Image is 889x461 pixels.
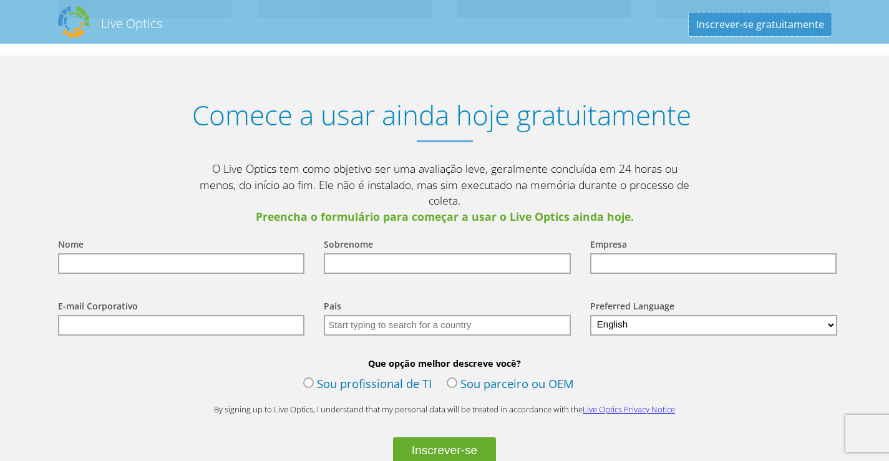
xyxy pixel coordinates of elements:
[324,238,373,253] label: Sobrenome
[195,161,694,225] p: O Live Optics tem como objetivo ser uma avaliação leve, geralmente concluída em 24 horas ou menos...
[590,238,627,253] label: Empresa
[46,99,838,131] h1: Comece a usar ainda hoje gratuitamente
[590,300,674,315] label: Preferred Language
[303,376,432,394] label: Sou profissional de TI
[324,300,341,315] label: País
[447,376,574,394] label: Sou parceiro ou OEM
[58,238,84,253] label: Nome
[195,209,694,225] span: Preencha o formulário para começar a usar o Live Optics ainda hoje.
[689,12,832,36] a: Inscrever-se gratuitamente
[195,404,694,415] p: By signing up to Live Optics, I understand that my personal data will be treated in accordance wi...
[101,15,162,32] h2: Live Optics
[46,357,844,369] b: Que opção melhor descreve você?
[583,404,675,415] a: Live Optics Privacy Notice
[58,300,138,315] label: E-mail Corporativo
[324,315,571,336] input: Start typing to search for a country
[58,6,89,37] img: Dell Dpack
